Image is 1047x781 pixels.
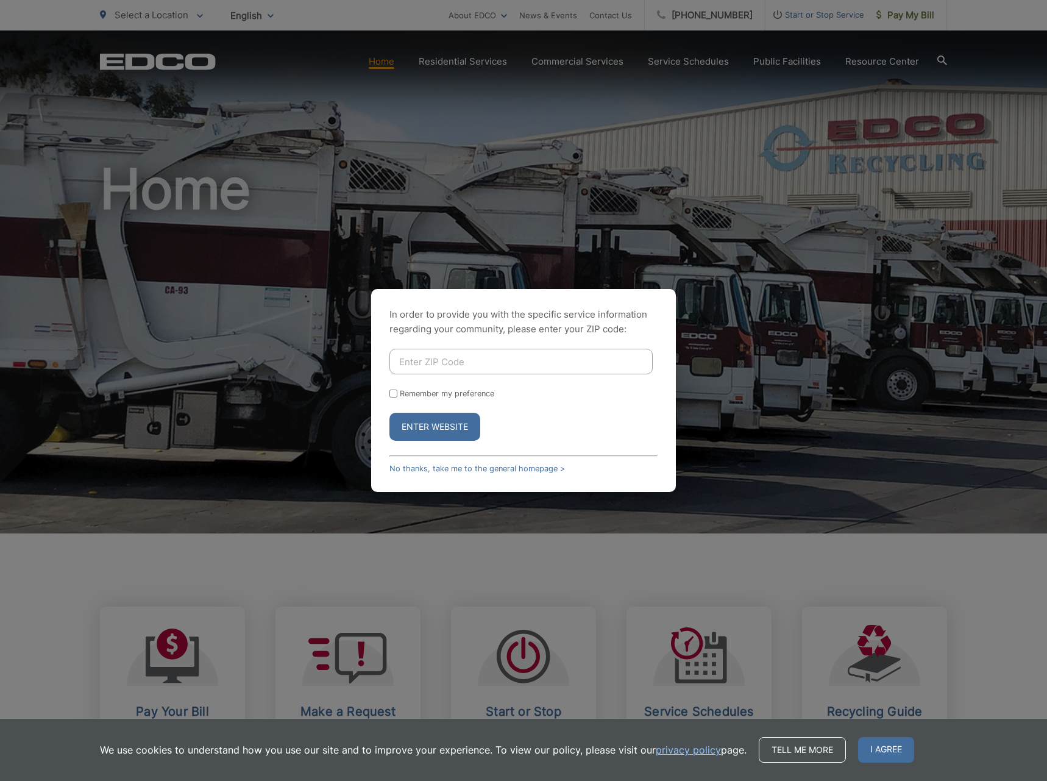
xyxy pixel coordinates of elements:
[389,307,658,337] p: In order to provide you with the specific service information regarding your community, please en...
[389,349,653,374] input: Enter ZIP Code
[656,743,721,757] a: privacy policy
[759,737,846,763] a: Tell me more
[389,464,565,473] a: No thanks, take me to the general homepage >
[389,413,480,441] button: Enter Website
[858,737,914,763] span: I agree
[100,743,747,757] p: We use cookies to understand how you use our site and to improve your experience. To view our pol...
[400,389,494,398] label: Remember my preference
